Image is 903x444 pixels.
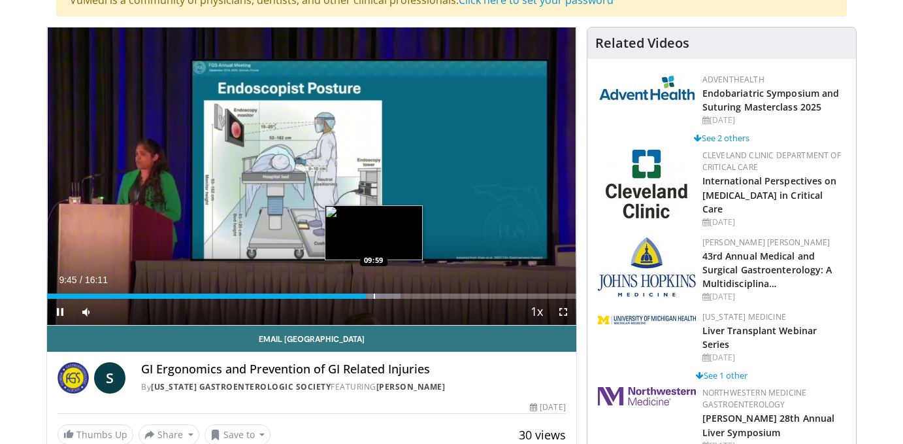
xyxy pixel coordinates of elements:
a: Northwestern Medicine Gastroenterology [702,387,807,410]
div: [DATE] [530,401,565,413]
a: AdventHealth [702,74,764,85]
a: [PERSON_NAME] [376,381,446,392]
div: [DATE] [702,352,846,364]
a: Cleveland Clinic Department of Critical Care [702,150,841,173]
span: 16:11 [85,275,108,285]
a: 43rd Annual Medical and Surgical Gastroenterology: A Multidisciplina… [702,250,832,290]
button: Playback Rate [524,299,550,325]
a: [US_STATE] Medicine [702,311,786,322]
a: [US_STATE] Gastroenterologic Society [151,381,331,392]
div: [DATE] [702,216,846,228]
a: S [94,362,125,394]
a: Endobariatric Symposium and Suturing Masterclass 2025 [702,87,840,113]
a: See 2 others [694,132,749,144]
h4: Related Videos [595,35,689,51]
img: Florida Gastroenterologic Society [57,362,89,394]
div: Progress Bar [47,294,576,299]
img: 37f2bdae-6af4-4c49-ae65-fb99e80643fa.png.150x105_q85_autocrop_double_scale_upscale_version-0.2.jpg [598,387,696,405]
a: See 1 other [696,369,747,381]
span: 9:45 [59,275,76,285]
button: Fullscreen [550,299,576,325]
a: Email [GEOGRAPHIC_DATA] [47,326,576,352]
h4: GI Ergonomics and Prevention of GI Related Injuries [141,362,566,377]
a: Liver Transplant Webinar Series [702,324,817,350]
img: image.jpeg [325,205,423,260]
video-js: Video Player [47,27,576,326]
div: [DATE] [702,291,846,303]
img: 5f0cf59e-536a-4b30-812c-ea06339c9532.jpg.150x105_q85_autocrop_double_scale_upscale_version-0.2.jpg [606,150,687,218]
div: [DATE] [702,114,846,126]
img: 5c3c682d-da39-4b33-93a5-b3fb6ba9580b.jpg.150x105_q85_autocrop_double_scale_upscale_version-0.2.jpg [598,74,696,101]
img: 7efbc4f9-e78b-438d-b5a1-5a81cc36a986.png.150x105_q85_autocrop_double_scale_upscale_version-0.2.png [598,316,696,324]
a: [PERSON_NAME] 28th Annual Liver Symposium [702,412,835,438]
span: 30 views [519,427,566,443]
img: c99d8ef4-c3cd-4e38-8428-4f59a70fa7e8.jpg.150x105_q85_autocrop_double_scale_upscale_version-0.2.jpg [598,237,696,297]
a: [PERSON_NAME] [PERSON_NAME] [702,237,830,248]
span: / [80,275,82,285]
div: By FEATURING [141,381,566,393]
button: Mute [73,299,99,325]
button: Pause [47,299,73,325]
a: International Perspectives on [MEDICAL_DATA] in Critical Care [702,175,837,214]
